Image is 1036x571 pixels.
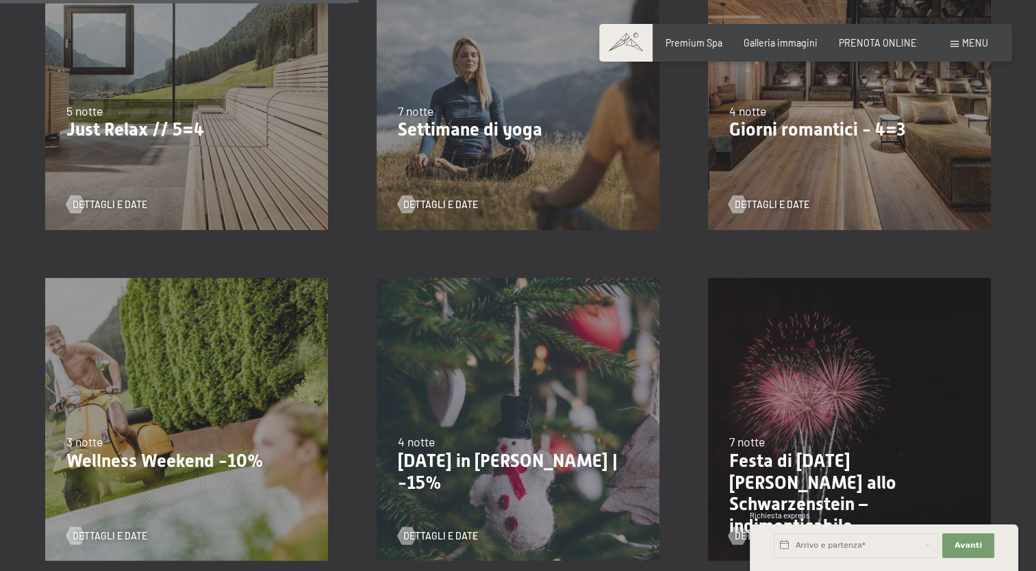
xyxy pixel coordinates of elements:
[942,533,994,558] button: Avanti
[403,529,478,543] span: Dettagli e Date
[729,119,970,141] p: Giorni romantici - 4=3
[955,540,982,551] span: Avanti
[398,103,433,118] span: 7 notte
[729,198,809,212] a: Dettagli e Date
[66,198,147,212] a: Dettagli e Date
[66,451,307,472] p: Wellness Weekend -10%
[962,37,988,49] span: Menu
[66,434,103,449] span: 3 notte
[398,529,479,543] a: Dettagli e Date
[839,37,917,49] a: PRENOTA ONLINE
[66,103,103,118] span: 5 notte
[729,103,766,118] span: 4 notte
[666,37,722,49] a: Premium Spa
[398,451,639,494] p: [DATE] in [PERSON_NAME] | -15%
[398,434,435,449] span: 4 notte
[750,511,810,520] span: Richiesta express
[744,37,818,49] a: Galleria immagini
[398,119,639,141] p: Settimane di yoga
[729,451,970,537] p: Festa di [DATE][PERSON_NAME] allo Schwarzenstein – indimenticabile
[403,198,478,212] span: Dettagli e Date
[735,529,809,543] span: Dettagli e Date
[66,119,307,141] p: Just Relax // 5=4
[729,529,809,543] a: Dettagli e Date
[735,198,809,212] span: Dettagli e Date
[73,198,147,212] span: Dettagli e Date
[398,198,479,212] a: Dettagli e Date
[66,529,147,543] a: Dettagli e Date
[73,529,147,543] span: Dettagli e Date
[729,434,764,449] span: 7 notte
